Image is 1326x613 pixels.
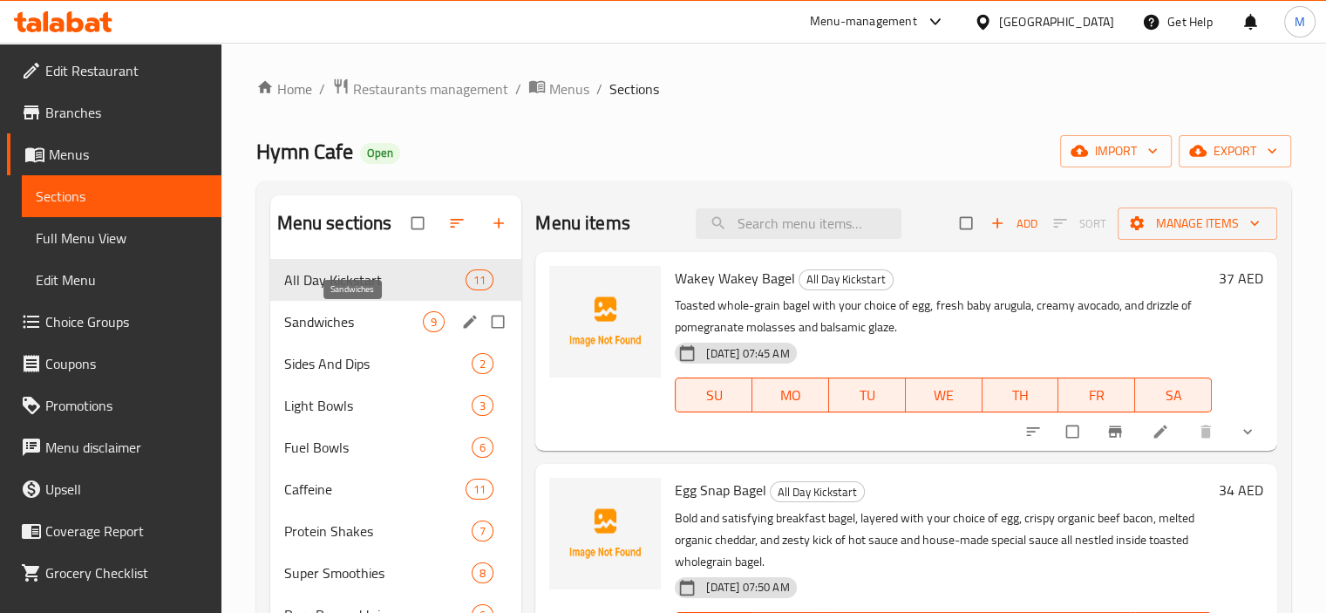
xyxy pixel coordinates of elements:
[675,477,766,503] span: Egg Snap Bagel
[1219,266,1263,290] h6: 37 AED
[45,311,207,332] span: Choice Groups
[7,343,221,385] a: Coupons
[799,269,893,289] span: All Day Kickstart
[983,378,1059,412] button: TH
[1142,383,1205,408] span: SA
[256,132,353,171] span: Hymn Cafe
[1074,140,1158,162] span: import
[1135,378,1212,412] button: SA
[270,385,522,426] div: Light Bowls3
[22,217,221,259] a: Full Menu View
[675,378,752,412] button: SU
[989,383,1052,408] span: TH
[609,78,659,99] span: Sections
[683,383,745,408] span: SU
[1060,135,1172,167] button: import
[284,479,466,500] span: Caffeine
[270,426,522,468] div: Fuel Bowls6
[472,521,493,541] div: items
[1239,423,1256,440] svg: Show Choices
[1118,208,1277,240] button: Manage items
[466,269,493,290] div: items
[1295,12,1305,31] span: M
[256,78,1291,100] nav: breadcrumb
[1152,423,1173,440] a: Edit menu item
[549,478,661,589] img: Egg Snap Bagel
[1132,213,1263,235] span: Manage items
[515,78,521,99] li: /
[466,272,493,289] span: 11
[7,385,221,426] a: Promotions
[270,343,522,385] div: Sides And Dips2
[36,269,207,290] span: Edit Menu
[836,383,899,408] span: TU
[22,259,221,301] a: Edit Menu
[284,395,473,416] div: Light Bowls
[7,50,221,92] a: Edit Restaurant
[752,378,829,412] button: MO
[1042,210,1118,237] span: Select section first
[949,207,986,240] span: Select section
[696,208,901,239] input: search
[22,175,221,217] a: Sections
[284,437,473,458] span: Fuel Bowls
[424,314,444,330] span: 9
[473,356,493,372] span: 2
[1014,412,1056,451] button: sort-choices
[759,383,822,408] span: MO
[360,146,400,160] span: Open
[473,565,493,582] span: 8
[999,12,1114,31] div: [GEOGRAPHIC_DATA]
[256,78,312,99] a: Home
[699,579,796,596] span: [DATE] 07:50 AM
[7,301,221,343] a: Choice Groups
[472,562,493,583] div: items
[7,510,221,552] a: Coverage Report
[906,378,983,412] button: WE
[1193,140,1277,162] span: export
[360,143,400,164] div: Open
[1096,412,1138,451] button: Branch-specific-item
[986,210,1042,237] span: Add item
[49,144,207,165] span: Menus
[549,266,661,378] img: Wakey Wakey Bagel
[1058,378,1135,412] button: FR
[284,562,473,583] div: Super Smoothies
[270,468,522,510] div: Caffeine11
[466,479,493,500] div: items
[472,353,493,374] div: items
[270,259,522,301] div: All Day Kickstart11
[528,78,589,100] a: Menus
[284,269,466,290] span: All Day Kickstart
[284,311,424,332] span: Sandwiches
[45,102,207,123] span: Branches
[479,204,521,242] button: Add section
[675,265,795,291] span: Wakey Wakey Bagel
[45,437,207,458] span: Menu disclaimer
[1228,412,1270,451] button: show more
[771,482,864,502] span: All Day Kickstart
[7,552,221,594] a: Grocery Checklist
[284,353,473,374] span: Sides And Dips
[332,78,508,100] a: Restaurants management
[535,210,630,236] h2: Menu items
[36,228,207,249] span: Full Menu View
[799,269,894,290] div: All Day Kickstart
[810,11,917,32] div: Menu-management
[7,133,221,175] a: Menus
[675,295,1212,338] p: Toasted whole-grain bagel with your choice of egg, fresh baby arugula, creamy avocado, and drizzl...
[473,398,493,414] span: 3
[45,395,207,416] span: Promotions
[45,353,207,374] span: Coupons
[1056,415,1092,448] span: Select to update
[45,562,207,583] span: Grocery Checklist
[913,383,976,408] span: WE
[1187,412,1228,451] button: delete
[986,210,1042,237] button: Add
[1065,383,1128,408] span: FR
[473,439,493,456] span: 6
[472,395,493,416] div: items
